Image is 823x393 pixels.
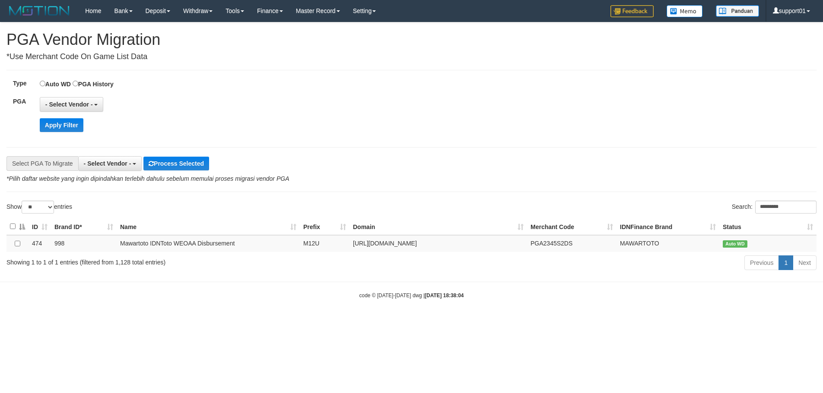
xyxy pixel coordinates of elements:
input: Auto WD [40,81,45,86]
img: Feedback.jpg [610,5,654,17]
i: *Pilih daftar website yang ingin dipindahkan terlebih dahulu sebelum memulai proses migrasi vendo... [6,175,289,182]
th: IDNFinance Brand: activate to sort column ascending [616,218,719,235]
td: MAWARTOTO [616,235,719,252]
div: Select PGA To Migrate [6,156,78,171]
button: - Select Vendor - [40,97,104,112]
td: [URL][DOMAIN_NAME] [350,235,527,252]
th: Prefix: activate to sort column ascending [300,218,350,235]
label: PGA [6,97,40,106]
button: Apply Filter [40,118,83,132]
h1: PGA Vendor Migration [6,31,817,48]
label: Type [6,79,40,88]
strong: [DATE] 18:38:04 [425,292,464,299]
span: - Select Vendor - [45,101,93,108]
td: 998 [51,235,117,252]
label: Show entries [6,201,72,214]
h4: *Use Merchant Code On Game List Data [6,53,817,61]
span: - Select Vendor - [84,160,131,167]
button: Process Selected [143,157,209,170]
th: Name: activate to sort column ascending [117,218,300,235]
small: code © [DATE]-[DATE] dwg | [359,292,464,299]
img: MOTION_logo.png [6,4,72,17]
td: PGA2345S2DS [527,235,616,252]
span: Auto WD [723,240,747,248]
select: Showentries [22,201,54,214]
label: Auto WD [40,79,71,88]
th: ID: activate to sort column ascending [29,218,51,235]
img: Button%20Memo.svg [667,5,703,17]
label: PGA History [73,79,114,88]
label: Search: [732,201,817,214]
input: Search: [755,201,817,214]
th: Brand ID*: activate to sort column ascending [51,218,117,235]
button: - Select Vendor - [78,156,142,171]
th: Merchant Code: activate to sort column ascending [527,218,616,235]
th: Domain: activate to sort column ascending [350,218,527,235]
td: M12U [300,235,350,252]
td: 474 [29,235,51,252]
input: PGA History [73,81,78,86]
a: Previous [744,255,779,270]
div: Showing 1 to 1 of 1 entries (filtered from 1,128 total entries) [6,255,337,267]
img: panduan.png [716,5,759,17]
a: 1 [779,255,793,270]
a: Next [793,255,817,270]
td: Mawartoto IDNToto WEOAA Disbursement [117,235,300,252]
th: Status: activate to sort column ascending [719,218,817,235]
